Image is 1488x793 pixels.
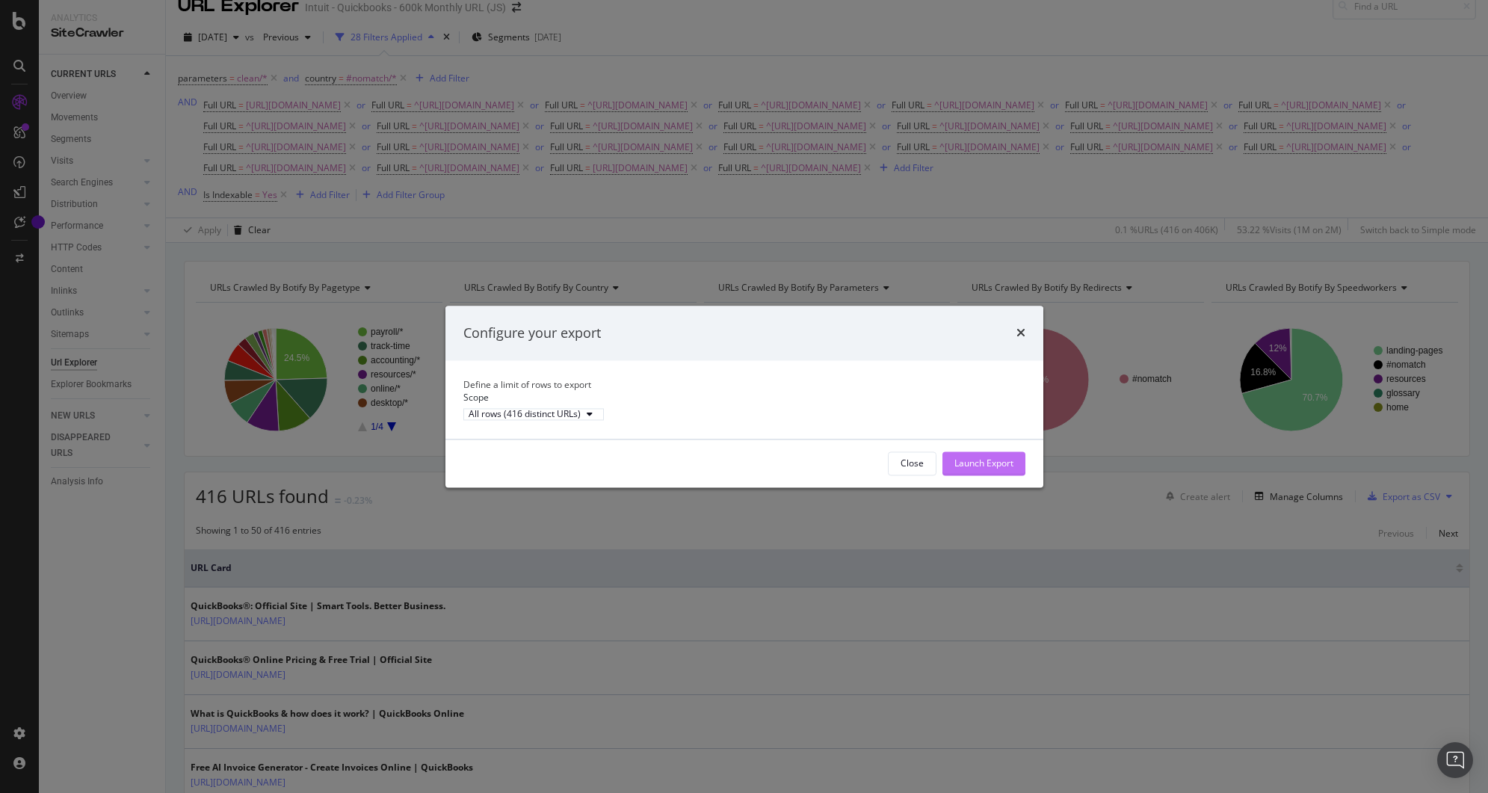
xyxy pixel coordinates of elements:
[463,324,601,343] div: Configure your export
[469,410,581,419] div: All rows (416 distinct URLs)
[463,379,1025,392] div: Define a limit of rows to export
[1016,324,1025,343] div: times
[1437,742,1473,778] div: Open Intercom Messenger
[954,457,1013,469] div: Launch Export
[463,409,604,421] button: All rows (416 distinct URLs)
[942,451,1025,475] button: Launch Export
[901,457,924,469] div: Close
[445,306,1043,487] div: modal
[888,451,936,475] button: Close
[463,392,489,404] label: Scope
